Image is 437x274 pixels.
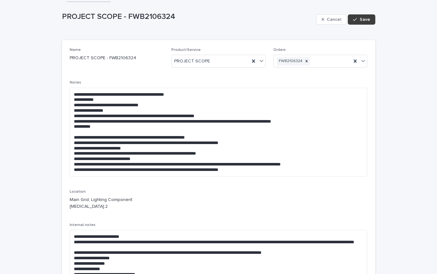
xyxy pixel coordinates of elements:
span: Product/Service [171,48,201,52]
span: Save [360,17,370,22]
span: Cancel [327,17,341,22]
p: PROJECT SCOPE - FWB2106324 [70,55,164,61]
span: Internal notes [70,223,96,227]
button: Cancel [316,14,347,25]
div: FWB2106324 [277,57,303,66]
span: Orders [273,48,286,52]
p: PROJECT SCOPE - FWB2106324 [62,12,314,21]
span: Notes [70,81,81,85]
p: Main Grid, Lighting Component [MEDICAL_DATA].2 [70,197,164,210]
span: Location [70,190,86,194]
button: Save [348,14,375,25]
span: PROJECT SCOPE [174,58,210,65]
span: Name [70,48,81,52]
